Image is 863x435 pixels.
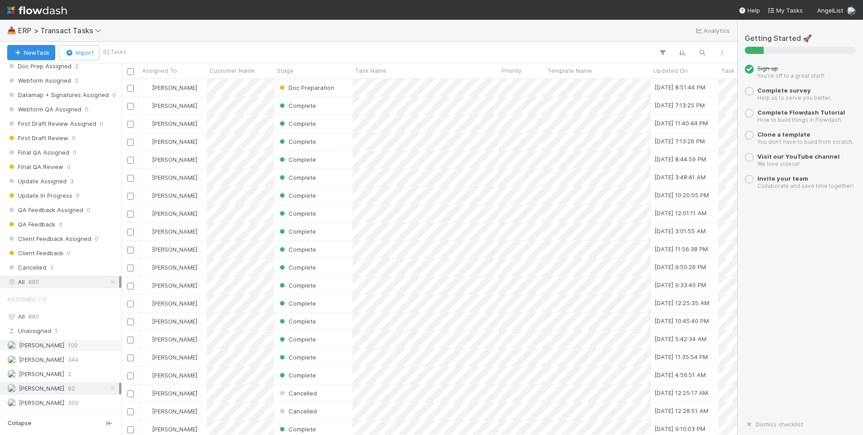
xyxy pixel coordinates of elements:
[127,301,134,307] input: Toggle Row Selected
[7,369,16,378] img: avatar_31a23b92-6f17-4cd3-bc91-ece30a602713.png
[654,424,705,433] div: [DATE] 9:10:03 PM
[87,204,90,216] span: 0
[152,156,197,163] span: [PERSON_NAME]
[127,319,134,325] input: Toggle Row Selected
[654,352,708,361] div: [DATE] 11:35:54 PM
[143,407,197,416] div: [PERSON_NAME]
[152,192,197,199] span: [PERSON_NAME]
[7,219,55,230] span: QA Feedback
[28,313,39,320] span: 880
[143,408,151,415] img: avatar_f5fedbe2-3a45-46b0-b9bb-d3935edf1c24.png
[19,399,64,406] span: [PERSON_NAME]
[7,45,55,60] button: NewTask
[654,101,705,110] div: [DATE] 7:13:25 PM
[278,155,316,164] div: Complete
[143,227,197,236] div: [PERSON_NAME]
[68,340,78,351] span: 109
[7,75,71,86] span: Webform Assigned
[278,354,316,361] span: Complete
[127,229,134,235] input: Toggle Row Selected
[152,300,197,307] span: [PERSON_NAME]
[757,109,845,116] span: Complete Flowdash Tutorial
[143,336,151,343] img: avatar_f5fedbe2-3a45-46b0-b9bb-d3935edf1c24.png
[278,317,316,326] div: Complete
[143,174,151,181] img: avatar_f5fedbe2-3a45-46b0-b9bb-d3935edf1c24.png
[278,228,316,235] span: Complete
[278,173,316,182] div: Complete
[278,426,316,433] span: Complete
[654,316,709,325] div: [DATE] 10:45:40 PM
[127,337,134,343] input: Toggle Row Selected
[278,336,316,343] span: Complete
[278,101,316,110] div: Complete
[95,233,98,244] span: 0
[67,161,71,173] span: 0
[127,121,134,128] input: Toggle Row Selected
[654,244,708,253] div: [DATE] 11:56:38 PM
[278,138,316,145] span: Complete
[127,355,134,361] input: Toggle Row Selected
[68,397,79,408] span: 300
[7,104,81,115] span: Webform QA Assigned
[278,174,316,181] span: Complete
[654,119,708,128] div: [DATE] 11:40:44 PM
[100,118,103,129] span: 0
[7,27,16,34] span: 📥
[143,102,151,109] img: avatar_f5fedbe2-3a45-46b0-b9bb-d3935edf1c24.png
[757,182,854,189] small: Collaborate and save time together!
[7,341,16,350] img: avatar_11833ecc-818b-4748-aee0-9d6cf8466369.png
[7,355,16,364] img: avatar_ef15843f-6fde-4057-917e-3fb236f438ca.png
[278,119,316,128] div: Complete
[143,228,151,235] img: avatar_f5fedbe2-3a45-46b0-b9bb-d3935edf1c24.png
[127,103,134,110] input: Toggle Row Selected
[19,342,64,349] span: [PERSON_NAME]
[152,246,197,253] span: [PERSON_NAME]
[143,281,197,290] div: [PERSON_NAME]
[127,175,134,182] input: Toggle Row Selected
[278,209,316,218] div: Complete
[654,370,706,379] div: [DATE] 4:56:51 AM
[142,66,177,75] span: Assigned To
[143,156,151,163] img: avatar_f5fedbe2-3a45-46b0-b9bb-d3935edf1c24.png
[143,210,151,217] img: avatar_f5fedbe2-3a45-46b0-b9bb-d3935edf1c24.png
[152,426,197,433] span: [PERSON_NAME]
[143,119,197,128] div: [PERSON_NAME]
[143,317,197,326] div: [PERSON_NAME]
[278,353,316,362] div: Complete
[547,66,592,75] span: Template Name
[654,298,709,307] div: [DATE] 12:25:35 AM
[75,75,78,86] span: 3
[152,318,197,325] span: [PERSON_NAME]
[7,176,67,187] span: Update Assigned
[85,104,89,115] span: 0
[7,384,16,393] img: avatar_f5fedbe2-3a45-46b0-b9bb-d3935edf1c24.png
[68,354,79,365] span: 344
[654,191,709,200] div: [DATE] 10:20:05 PM
[127,193,134,200] input: Toggle Row Selected
[209,66,255,75] span: Customer Name
[112,89,116,101] span: 0
[7,262,46,273] span: Cancelled
[152,174,197,181] span: [PERSON_NAME]
[143,335,197,344] div: [PERSON_NAME]
[757,153,840,160] span: Visit our YouTube channel
[152,120,197,127] span: [PERSON_NAME]
[68,368,71,380] span: 2
[817,7,843,14] span: AngelList
[73,147,76,158] span: 0
[152,354,197,361] span: [PERSON_NAME]
[127,408,134,415] input: Toggle Row Selected
[7,290,46,308] span: Assigned To
[143,282,151,289] img: avatar_f5fedbe2-3a45-46b0-b9bb-d3935edf1c24.png
[654,173,706,182] div: [DATE] 3:48:41 AM
[143,246,151,253] img: avatar_f5fedbe2-3a45-46b0-b9bb-d3935edf1c24.png
[59,45,99,60] button: Import
[745,34,856,43] h5: Getting Started 🚀
[278,408,317,415] span: Cancelled
[143,390,151,397] img: avatar_f5fedbe2-3a45-46b0-b9bb-d3935edf1c24.png
[152,336,197,343] span: [PERSON_NAME]
[103,48,126,56] small: 92 Tasks
[278,245,316,254] div: Complete
[654,226,706,235] div: [DATE] 3:01:55 AM
[7,147,69,158] span: Final QA Assigned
